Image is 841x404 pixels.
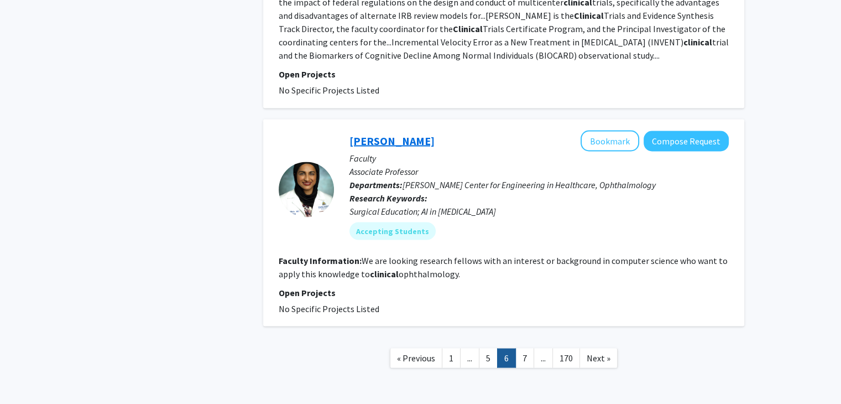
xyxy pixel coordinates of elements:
button: Compose Request to Shameema Sikder [644,131,729,151]
p: Associate Professor [349,164,729,178]
b: clinical [370,268,399,279]
span: ... [467,352,472,363]
button: Add Shameema Sikder to Bookmarks [581,130,639,151]
span: [PERSON_NAME] Center for Engineering in Healthcare, Ophthalmology [403,179,656,190]
a: 170 [552,348,580,367]
b: Clinical [453,23,483,34]
nav: Page navigation [263,337,744,382]
span: No Specific Projects Listed [279,303,379,314]
span: ... [541,352,546,363]
a: 1 [442,348,461,367]
a: 5 [479,348,498,367]
div: Surgical Education; AI in [MEDICAL_DATA] [349,204,729,217]
p: Open Projects [279,68,729,81]
b: clinical [683,37,712,48]
iframe: Chat [8,354,47,396]
a: Previous [390,348,442,367]
fg-read-more: We are looking research fellows with an interest or background in computer science who want to ap... [279,255,728,279]
span: No Specific Projects Listed [279,85,379,96]
mat-chip: Accepting Students [349,222,436,240]
b: Research Keywords: [349,192,427,203]
a: Next [579,348,618,367]
a: 7 [515,348,534,367]
a: 6 [497,348,516,367]
b: Clinical [574,10,604,21]
a: [PERSON_NAME] [349,133,435,147]
span: « Previous [397,352,435,363]
p: Open Projects [279,286,729,299]
span: Next » [587,352,610,363]
b: Faculty Information: [279,255,362,266]
b: Departments: [349,179,403,190]
p: Faculty [349,151,729,164]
